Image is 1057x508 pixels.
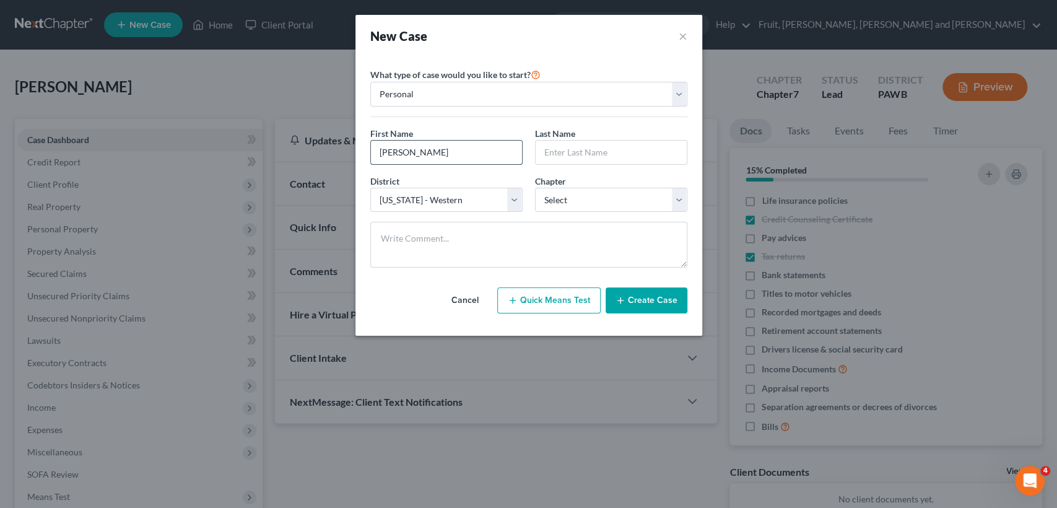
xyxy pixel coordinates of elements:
[370,67,541,82] label: What type of case would you like to start?
[438,288,492,313] button: Cancel
[1040,466,1050,476] span: 4
[536,141,687,164] input: Enter Last Name
[497,287,601,313] button: Quick Means Test
[535,176,566,186] span: Chapter
[535,128,575,139] span: Last Name
[370,176,399,186] span: District
[1015,466,1045,496] iframe: Intercom live chat
[370,128,413,139] span: First Name
[371,141,522,164] input: Enter First Name
[370,28,428,43] strong: New Case
[679,27,687,45] button: ×
[606,287,687,313] button: Create Case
